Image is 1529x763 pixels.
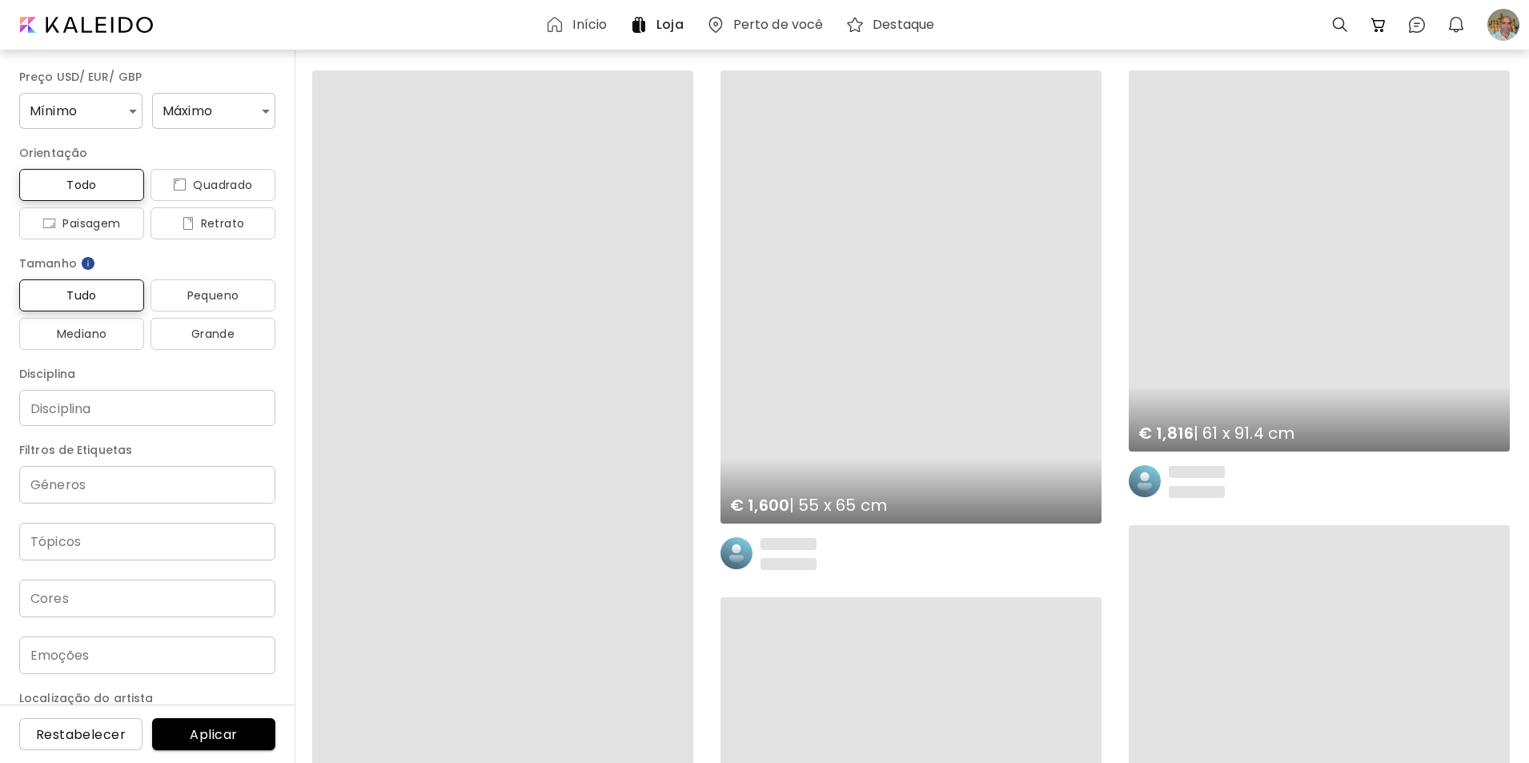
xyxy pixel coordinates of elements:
[19,207,144,239] button: iconPaisagem
[32,324,131,343] span: Mediano
[656,18,683,31] h6: Loja
[545,15,613,34] a: Início
[163,214,263,233] span: Retrato
[19,254,275,273] h6: Tamanho
[1443,11,1470,38] button: bellIcon
[19,364,275,384] h6: Disciplina
[1407,15,1427,34] img: chatIcon
[19,169,144,201] button: Todo
[1369,15,1388,34] img: cart
[572,18,607,31] h6: Início
[19,67,275,86] h6: Preço USD/ EUR/ GBP
[150,207,275,239] button: iconRetrato
[19,143,275,163] h6: Orientação
[19,279,144,311] button: Tudo
[32,214,131,233] span: Paisagem
[150,318,275,350] button: Grande
[733,18,824,31] h6: Perto de você
[1447,15,1466,34] img: bellIcon
[150,169,275,201] button: iconQuadrado
[873,18,934,31] h6: Destaque
[32,286,131,305] span: Tudo
[163,286,263,305] span: Pequeno
[32,175,131,195] span: Todo
[163,175,263,195] span: Quadrado
[173,179,187,191] img: icon
[32,726,130,743] span: Restabelecer
[629,15,689,34] a: Loja
[150,279,275,311] button: Pequeno
[163,324,263,343] span: Grande
[42,217,56,230] img: icon
[19,718,142,750] button: Restabelecer
[19,689,275,708] h6: Localização do artista
[182,217,195,230] img: icon
[845,15,941,34] a: Destaque
[19,318,144,350] button: Mediano
[152,93,275,129] div: Máximo
[80,255,96,271] img: info
[19,93,142,129] div: Mínimo
[152,718,275,750] button: Aplicar
[165,726,263,743] span: Aplicar
[19,440,275,460] h6: Filtros de Etiquetas
[706,15,830,34] a: Perto de você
